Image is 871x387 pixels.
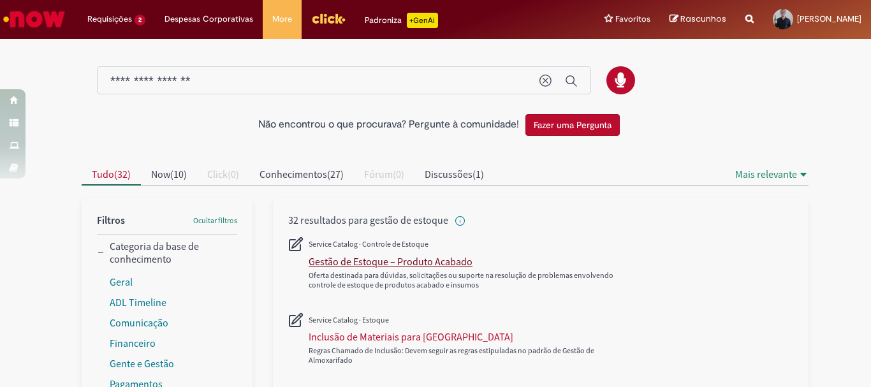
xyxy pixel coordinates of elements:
span: Rascunhos [680,13,726,25]
img: click_logo_yellow_360x200.png [311,9,346,28]
a: Rascunhos [670,13,726,26]
span: 2 [135,15,145,26]
img: ServiceNow [1,6,67,32]
h2: Não encontrou o que procurava? Pergunte à comunidade! [258,119,519,131]
span: More [272,13,292,26]
span: Favoritos [615,13,650,26]
span: [PERSON_NAME] [797,13,861,24]
div: Padroniza [365,13,438,28]
span: Requisições [87,13,132,26]
span: Despesas Corporativas [165,13,253,26]
button: Fazer uma Pergunta [525,114,620,136]
p: +GenAi [407,13,438,28]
